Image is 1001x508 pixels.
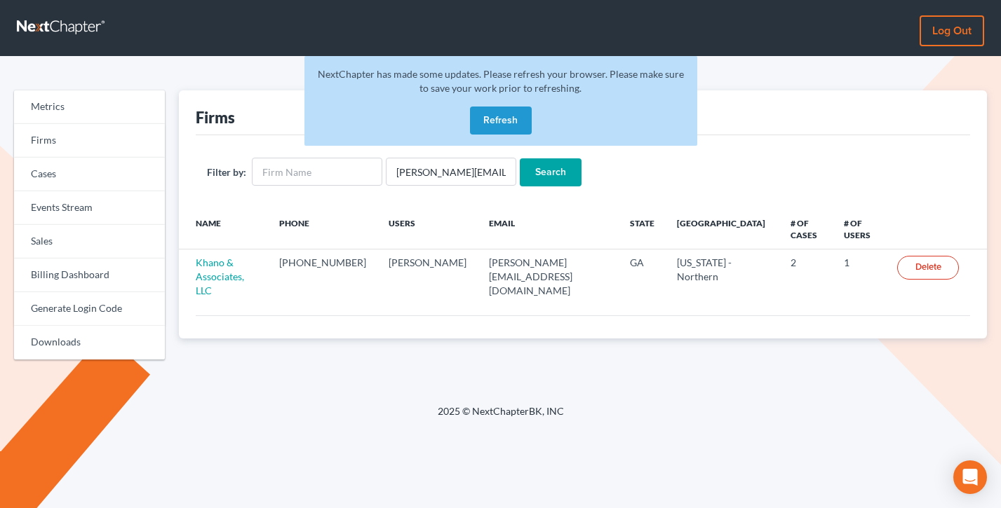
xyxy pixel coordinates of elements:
span: NextChapter has made some updates. Please refresh your browser. Please make sure to save your wor... [318,68,684,94]
label: Filter by: [207,165,246,179]
div: Open Intercom Messenger [953,460,987,494]
a: Cases [14,158,165,191]
th: Users [377,209,478,249]
td: [US_STATE] - Northern [666,249,779,304]
input: Firm Name [252,158,382,186]
a: Sales [14,225,165,259]
div: 2025 © NextChapterBK, INC [101,404,901,430]
a: Delete [897,256,959,280]
th: [GEOGRAPHIC_DATA] [666,209,779,249]
td: [PERSON_NAME] [377,249,478,304]
button: Refresh [470,107,532,135]
a: Log out [920,15,984,46]
th: State [619,209,666,249]
td: 2 [779,249,833,304]
th: Name [179,209,268,249]
input: Users [386,158,516,186]
th: Phone [268,209,377,249]
a: Metrics [14,90,165,124]
a: Firms [14,124,165,158]
input: Search [520,158,582,186]
th: # of Cases [779,209,833,249]
a: Events Stream [14,191,165,225]
div: Firms [196,107,235,128]
td: 1 [833,249,886,304]
td: GA [619,249,666,304]
a: Generate Login Code [14,292,165,326]
a: Khano & Associates, LLC [196,256,244,296]
a: Billing Dashboard [14,259,165,292]
a: Downloads [14,326,165,359]
th: Email [478,209,619,249]
th: # of Users [833,209,886,249]
td: [PERSON_NAME][EMAIL_ADDRESS][DOMAIN_NAME] [478,249,619,304]
td: [PHONE_NUMBER] [268,249,377,304]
